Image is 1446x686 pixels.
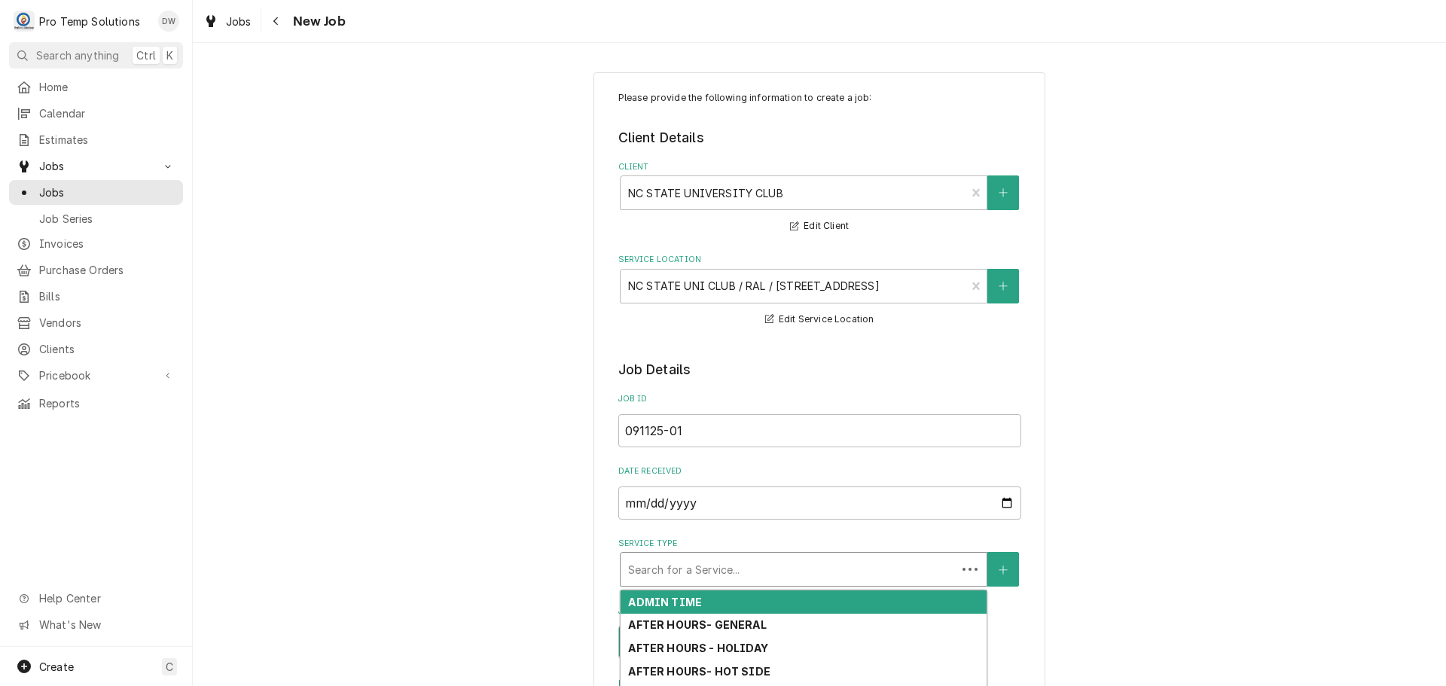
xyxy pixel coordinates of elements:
a: Purchase Orders [9,258,183,282]
button: Search anythingCtrlK [9,42,183,69]
strong: ADMIN TIME [628,596,702,608]
button: Create New Location [987,269,1019,303]
span: Jobs [39,184,175,200]
div: Pro Temp Solutions [39,14,140,29]
label: Service Location [618,254,1021,266]
a: Go to Pricebook [9,363,183,388]
a: Calendar [9,101,183,126]
a: Job Series [9,206,183,231]
svg: Create New Service [999,565,1008,575]
span: Home [39,79,175,95]
label: Job ID [618,393,1021,405]
div: Client [618,161,1021,236]
span: Jobs [39,158,153,174]
label: Date Received [618,465,1021,477]
span: C [166,659,173,675]
span: Purchase Orders [39,262,175,278]
strong: AFTER HOURS - HOLIDAY [628,642,767,654]
button: Edit Service Location [763,310,877,329]
span: Bills [39,288,175,304]
a: Reports [9,391,183,416]
span: Pricebook [39,367,153,383]
button: Edit Client [788,217,851,236]
span: Help Center [39,590,174,606]
a: Jobs [9,180,183,205]
span: New Job [288,11,346,32]
a: Home [9,75,183,99]
legend: Client Details [618,128,1021,148]
div: Service Type [618,538,1021,587]
button: Create New Client [987,175,1019,210]
a: Invoices [9,231,183,256]
div: P [14,11,35,32]
strong: AFTER HOURS- GENERAL [628,618,766,631]
a: Go to Help Center [9,586,183,611]
span: Reports [39,395,175,411]
span: Create [39,660,74,673]
span: Estimates [39,132,175,148]
span: Vendors [39,315,175,331]
legend: Job Details [618,360,1021,380]
a: Jobs [197,9,258,34]
a: Estimates [9,127,183,152]
a: Vendors [9,310,183,335]
label: Client [618,161,1021,173]
a: Go to What's New [9,612,183,637]
label: Service Type [618,538,1021,550]
span: Search anything [36,47,119,63]
span: Job Series [39,211,175,227]
span: Invoices [39,236,175,252]
label: Job Type [618,605,1021,617]
strong: AFTER HOURS- HOT SIDE [628,665,770,678]
p: Please provide the following information to create a job: [618,91,1021,105]
div: Job ID [618,393,1021,447]
div: DW [158,11,179,32]
button: Create New Service [987,552,1019,587]
button: Navigate back [264,9,288,33]
a: Clients [9,337,183,361]
span: What's New [39,617,174,633]
a: Bills [9,284,183,309]
div: Service Location [618,254,1021,328]
div: Dana Williams's Avatar [158,11,179,32]
span: Clients [39,341,175,357]
span: K [166,47,173,63]
svg: Create New Location [999,281,1008,291]
input: yyyy-mm-dd [618,486,1021,520]
span: Jobs [226,14,252,29]
svg: Create New Client [999,188,1008,198]
span: Ctrl [136,47,156,63]
div: Date Received [618,465,1021,519]
div: Pro Temp Solutions's Avatar [14,11,35,32]
a: Go to Jobs [9,154,183,178]
span: Calendar [39,105,175,121]
div: Job Type [618,605,1021,659]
